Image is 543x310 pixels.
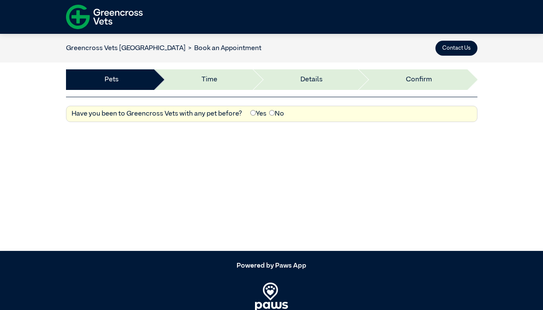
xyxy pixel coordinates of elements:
[269,110,275,116] input: No
[186,43,262,54] li: Book an Appointment
[250,109,267,119] label: Yes
[66,45,186,52] a: Greencross Vets [GEOGRAPHIC_DATA]
[435,41,477,56] button: Contact Us
[66,2,143,32] img: f-logo
[105,75,119,85] a: Pets
[269,109,284,119] label: No
[250,110,256,116] input: Yes
[72,109,242,119] label: Have you been to Greencross Vets with any pet before?
[66,262,477,270] h5: Powered by Paws App
[66,43,262,54] nav: breadcrumb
